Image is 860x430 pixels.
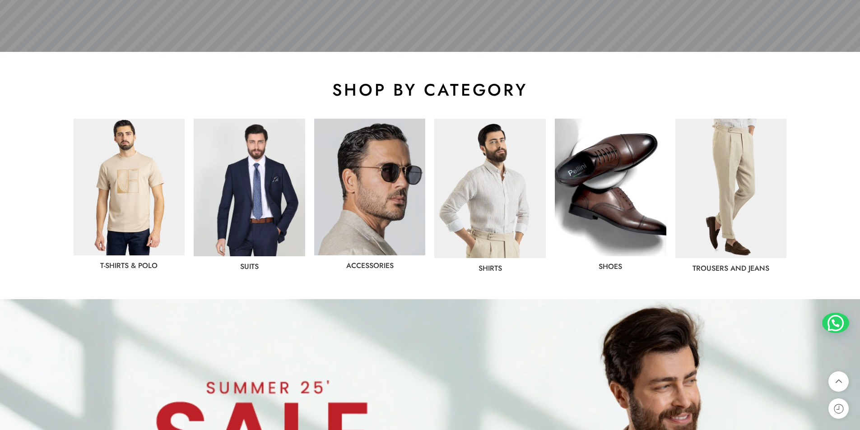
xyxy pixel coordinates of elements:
[479,263,502,273] a: Shirts
[599,261,622,272] a: shoes
[240,261,259,272] a: Suits
[346,260,394,271] a: Accessories
[693,263,769,273] a: Trousers and jeans
[100,260,158,271] a: T-Shirts & Polo
[74,79,787,101] h2: shop by category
